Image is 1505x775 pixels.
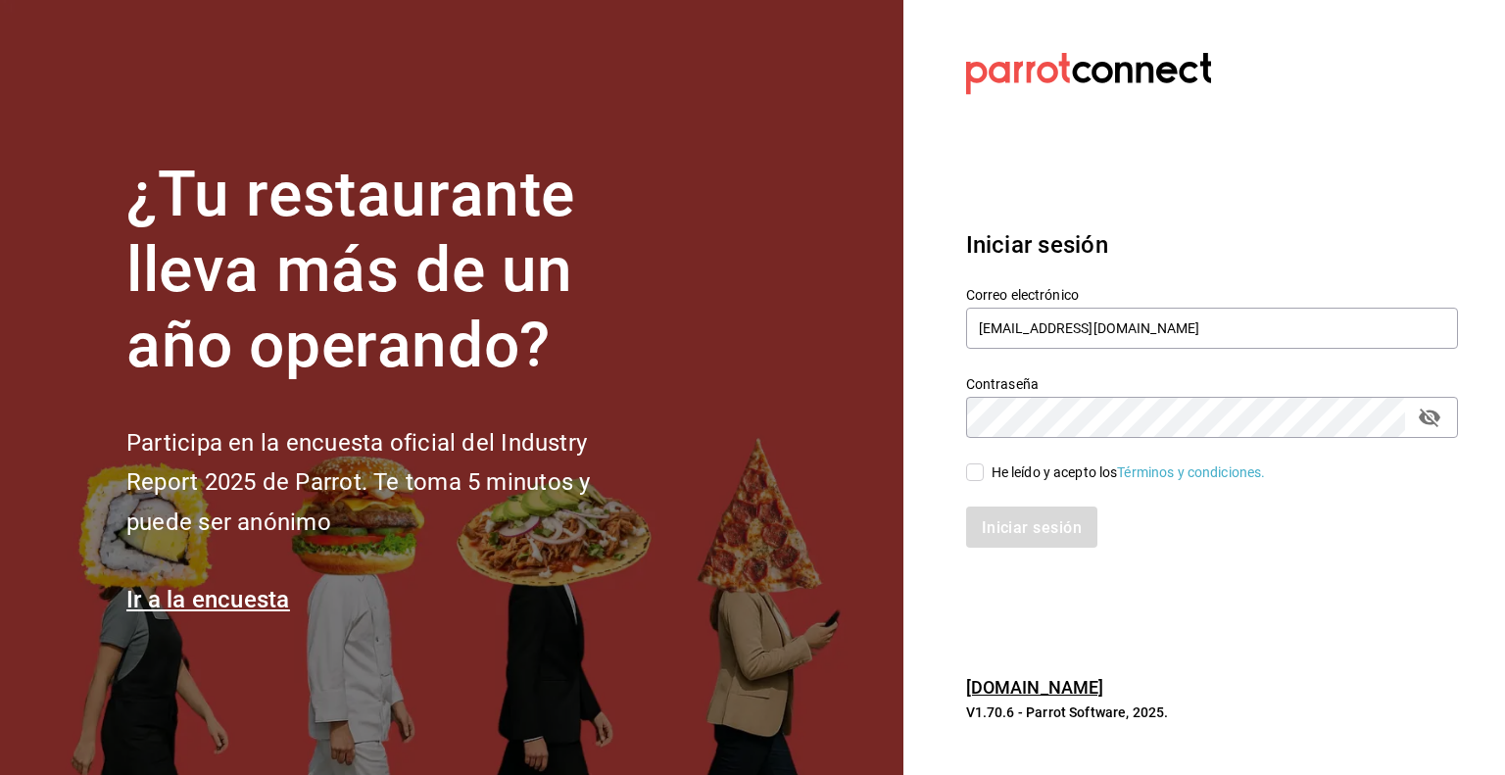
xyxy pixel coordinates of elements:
font: Correo electrónico [966,287,1079,303]
button: campo de contraseña [1413,401,1446,434]
font: ¿Tu restaurante lleva más de un año operando? [126,158,575,382]
input: Ingresa tu correo electrónico [966,308,1458,349]
a: Términos y condiciones. [1117,464,1265,480]
a: Ir a la encuesta [126,586,290,613]
font: Iniciar sesión [966,231,1108,259]
font: V1.70.6 - Parrot Software, 2025. [966,704,1169,720]
font: Contraseña [966,376,1039,392]
font: He leído y acepto los [992,464,1118,480]
font: Participa en la encuesta oficial del Industry Report 2025 de Parrot. Te toma 5 minutos y puede se... [126,429,590,537]
a: [DOMAIN_NAME] [966,677,1104,698]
